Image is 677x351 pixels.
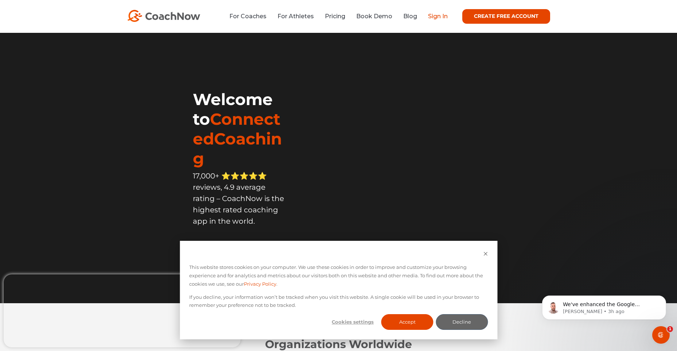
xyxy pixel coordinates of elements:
[327,314,379,330] button: Cookies settings
[32,21,124,107] span: We've enhanced the Google Calendar integration for a more seamless experience. If you haven't lin...
[189,293,488,310] p: If you decline, your information won’t be tracked when you visit this website. A single cookie wi...
[531,280,677,331] iframe: Intercom notifications message
[483,250,488,259] button: Dismiss cookie banner
[356,13,392,20] a: Book Demo
[277,13,314,20] a: For Athletes
[652,326,670,344] iframe: Intercom live chat
[244,280,276,288] a: Privacy Policy
[193,109,282,168] span: ConnectedCoaching
[436,314,488,330] button: Decline
[193,171,284,225] span: 17,000+ ⭐️⭐️⭐️⭐️⭐️ reviews, 4.9 average rating – CoachNow is the highest rated coaching app in th...
[193,89,286,168] h1: Welcome to
[428,13,448,20] a: Sign In
[667,326,673,332] span: 1
[229,13,266,20] a: For Coaches
[180,241,497,339] div: Cookie banner
[32,28,126,35] p: Message from Alex, sent 3h ago
[403,13,417,20] a: Blog
[462,9,550,24] a: CREATE FREE ACCOUNT
[381,314,433,330] button: Accept
[325,13,345,20] a: Pricing
[127,10,200,22] img: CoachNow Logo
[4,274,241,347] iframe: Popup CTA
[189,263,488,288] p: This website stores cookies on your computer. We use these cookies in order to improve and custom...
